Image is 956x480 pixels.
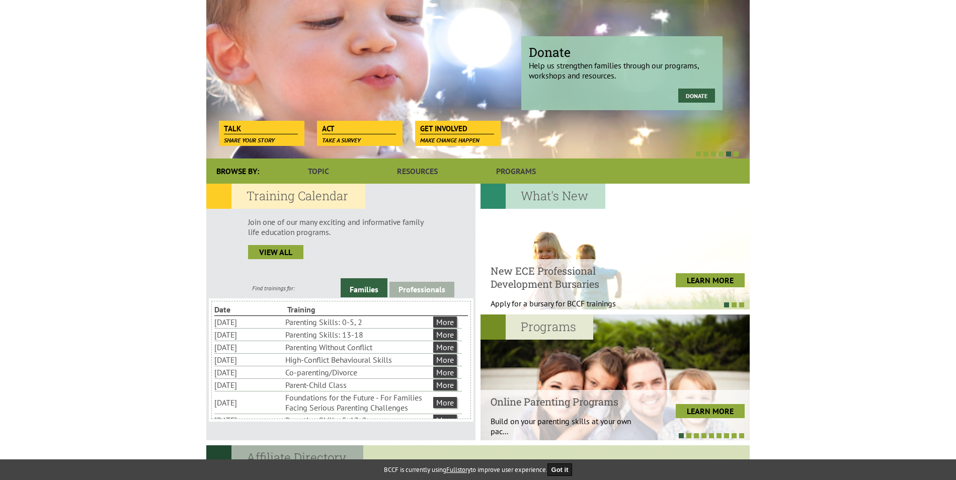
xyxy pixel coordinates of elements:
[285,391,431,414] li: Foundations for the Future - For Families Facing Serious Parenting Challenges
[285,316,431,328] li: Parenting Skills: 0-5, 2
[285,366,431,378] li: Co-parenting/Divorce
[433,379,457,390] a: More
[676,404,745,418] a: LEARN MORE
[322,123,396,134] span: Act
[285,354,431,366] li: High-Conflict Behavioural Skills
[420,123,494,134] span: Get Involved
[529,44,715,60] span: Donate
[491,416,641,436] p: Build on your parenting skills at your own pac...
[206,184,365,209] h2: Training Calendar
[678,89,715,103] a: Donate
[433,342,457,353] a: More
[287,303,358,315] li: Training
[433,316,457,328] a: More
[219,121,303,135] a: Talk Share your story
[206,158,269,184] div: Browse By:
[341,278,387,297] a: Families
[446,465,470,474] a: Fullstory
[481,184,605,209] h2: What's New
[214,354,283,366] li: [DATE]
[214,341,283,353] li: [DATE]
[433,354,457,365] a: More
[415,121,499,135] a: Get Involved Make change happen
[214,303,285,315] li: Date
[248,217,434,237] p: Join one of our many exciting and informative family life education programs.
[285,414,431,426] li: Parenting Skills: 5-13, 2
[491,298,641,318] p: Apply for a bursary for BCCF trainings West...
[214,396,283,409] li: [DATE]
[285,341,431,353] li: Parenting Without Conflict
[389,282,454,297] a: Professionals
[491,395,641,408] h4: Online Parenting Programs
[433,415,457,426] a: More
[224,123,298,134] span: Talk
[214,329,283,341] li: [DATE]
[676,273,745,287] a: LEARN MORE
[481,314,593,340] h2: Programs
[214,379,283,391] li: [DATE]
[285,329,431,341] li: Parenting Skills: 13-18
[206,284,341,292] div: Find trainings for:
[224,136,275,144] span: Share your story
[547,463,573,476] button: Got it
[285,379,431,391] li: Parent-Child Class
[433,329,457,340] a: More
[491,264,641,290] h4: New ECE Professional Development Bursaries
[214,316,283,328] li: [DATE]
[317,121,401,135] a: Act Take a survey
[248,245,303,259] a: view all
[269,158,368,184] a: Topic
[368,158,466,184] a: Resources
[322,136,361,144] span: Take a survey
[467,158,566,184] a: Programs
[529,52,715,81] p: Help us strengthen families through our programs, workshops and resources.
[214,414,283,426] li: [DATE]
[433,367,457,378] a: More
[420,136,480,144] span: Make change happen
[214,366,283,378] li: [DATE]
[433,397,457,408] a: More
[206,445,363,470] h2: Affiliate Directory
